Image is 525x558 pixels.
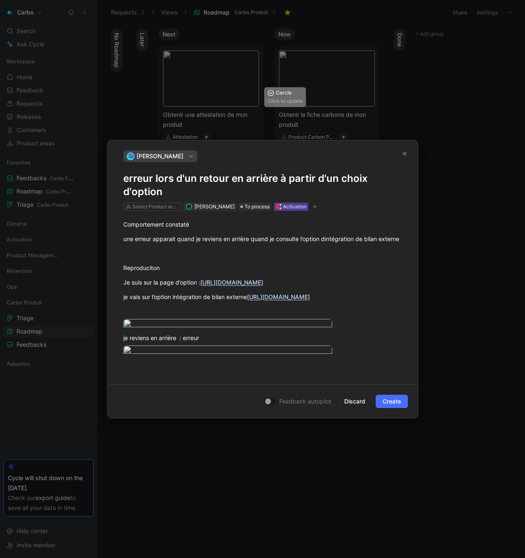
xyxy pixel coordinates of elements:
button: Discard [337,395,372,408]
span: Create [383,396,401,406]
a: [URL][DOMAIN_NAME] [200,279,263,286]
img: Capture d’écran 2025-09-04 à 18.06.53.png [123,319,333,330]
button: Feedback autopilot [262,396,334,407]
img: avatar [187,204,191,209]
span: [PERSON_NAME] [137,151,183,161]
button: Create [376,395,408,408]
span: To process [245,203,270,211]
div: Select Product areas [132,203,179,211]
img: Capture d’écran 2025-09-04 à 18.06.59.png [123,345,333,357]
div: une erreur apparait quand je reviens en arrière quand je consulte l’option dintégration de bilan ... [123,234,402,243]
div: 🧲 Activation [276,203,307,211]
div: To process [239,203,271,211]
button: logo[PERSON_NAME] [123,150,197,162]
div: Je suis sur la page d’option : [123,278,402,287]
span: Feedback autopilot [279,396,331,406]
img: logo [127,152,135,160]
div: Reproduciton [123,263,402,272]
h1: erreur lors d'un retour en arrière à partir d'un choix d'option [123,172,402,198]
div: Comportement constaté [123,220,402,229]
span: Discard [344,396,365,406]
span: [PERSON_NAME] [194,203,235,210]
div: je vais sur l’option intégration de bilan externe [123,292,402,301]
div: je reviens en arrière : erreur [123,333,402,342]
a: [URL][DOMAIN_NAME] [247,293,310,300]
